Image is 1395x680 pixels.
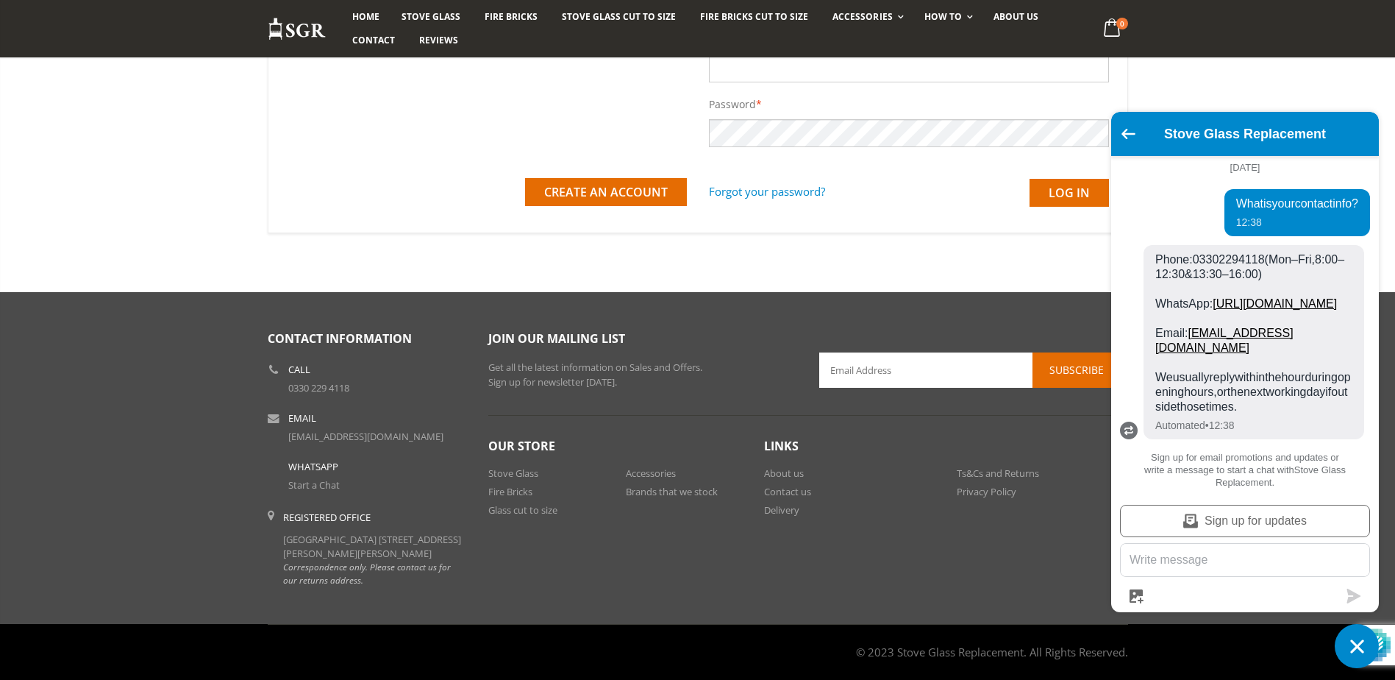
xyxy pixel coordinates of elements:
img: Stove Glass Replacement [268,17,327,41]
b: WhatsApp [288,462,338,472]
span: Stove Glass Cut To Size [562,10,676,23]
a: Accessories [626,467,676,480]
span: Fire Bricks [485,10,538,23]
input: Email Address [819,353,1121,388]
a: Fire Bricks [474,5,549,29]
inbox-online-store-chat: Shopify online store chat [1107,112,1383,668]
div: [GEOGRAPHIC_DATA] [STREET_ADDRESS][PERSON_NAME][PERSON_NAME] [283,511,466,587]
a: About us [982,5,1049,29]
span: Contact [352,34,395,46]
a: Forgot your password? [709,179,825,205]
a: About us [764,467,804,480]
span: Join our mailing list [488,330,625,347]
span: 0 [1116,18,1128,29]
button: Create an Account [525,178,687,206]
a: 0 [1097,15,1127,43]
span: About us [993,10,1038,23]
a: Delivery [764,503,799,517]
a: Stove Glass Cut To Size [551,5,687,29]
span: Accessories [832,10,892,23]
address: © 2023 Stove Glass Replacement. All Rights Reserved. [856,637,1128,667]
span: Stove Glass [402,10,460,23]
a: Start a Chat [288,478,340,492]
a: 0330 229 4118 [288,381,349,394]
a: Contact us [764,485,811,498]
a: Home [341,5,390,29]
b: Call [288,365,310,375]
a: Ts&Cs and Returns [957,467,1039,480]
a: Accessories [821,5,910,29]
b: Email [288,414,316,423]
em: Correspondence only. Please contact us for our returns address. [283,561,451,586]
a: How To [913,5,980,29]
a: Fire Bricks [488,485,532,498]
span: How To [924,10,962,23]
a: Stove Glass [390,5,471,29]
a: Glass cut to size [488,503,557,517]
a: [EMAIL_ADDRESS][DOMAIN_NAME] [288,430,443,443]
a: Stove Glass [488,467,538,480]
span: Fire Bricks Cut To Size [700,10,808,23]
a: Fire Bricks Cut To Size [689,5,819,29]
span: Contact Information [268,330,412,347]
p: Get all the latest information on Sales and Offers. Sign up for newsletter [DATE]. [488,361,797,389]
a: Contact [341,29,406,52]
a: Reviews [408,29,469,52]
b: Registered Office [283,511,371,524]
span: Links [764,438,799,454]
a: Privacy Policy [957,485,1016,498]
span: Home [352,10,379,23]
a: Brands that we stock [626,485,718,498]
span: Password [709,97,756,111]
span: Create an Account [544,184,668,200]
input: Log in [1030,179,1109,207]
span: Reviews [419,34,458,46]
button: Subscribe [1032,353,1121,388]
span: Our Store [488,438,555,454]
